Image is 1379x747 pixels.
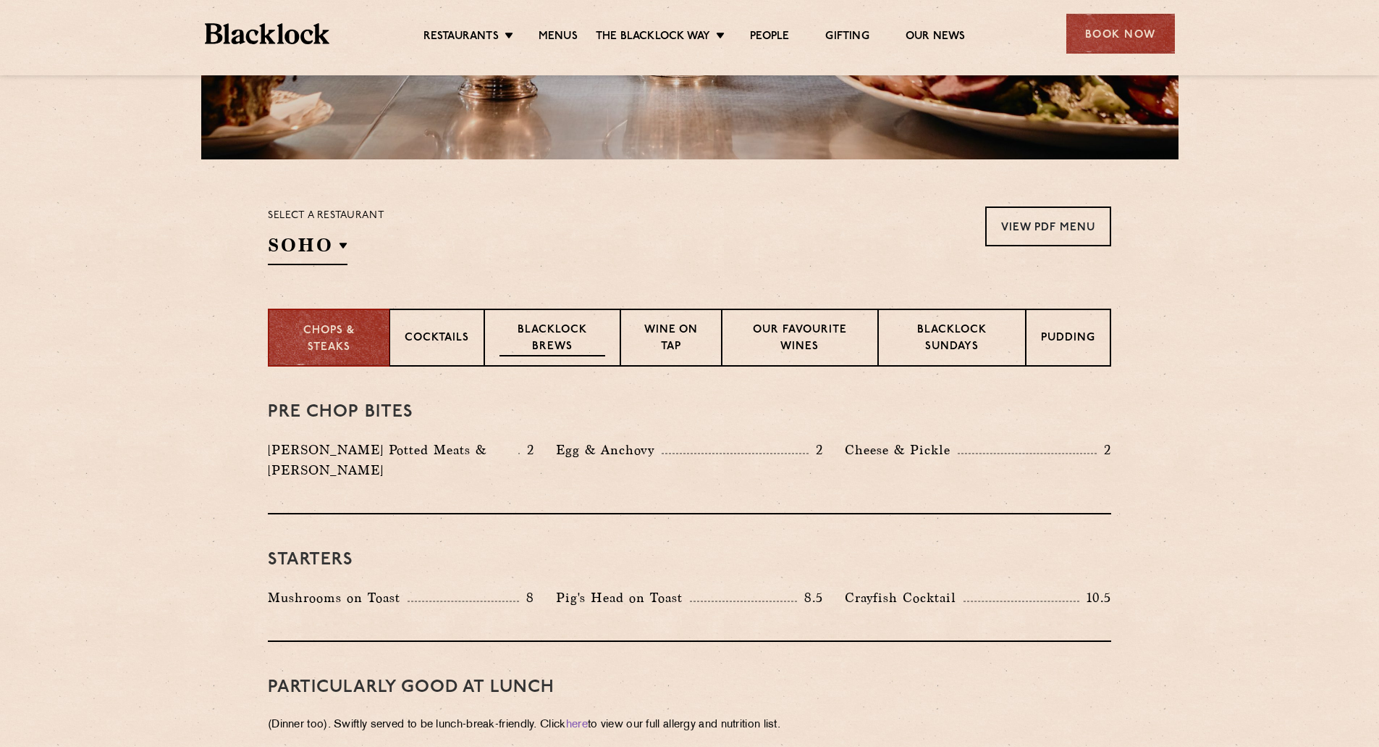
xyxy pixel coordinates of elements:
p: 8 [519,588,534,607]
p: Cheese & Pickle [845,440,958,460]
p: Our favourite wines [737,322,862,356]
p: (Dinner too). Swiftly served to be lunch-break-friendly. Click to view our full allergy and nutri... [268,715,1111,735]
a: Our News [906,30,966,46]
p: 8.5 [797,588,823,607]
h3: Pre Chop Bites [268,403,1111,422]
a: The Blacklock Way [596,30,710,46]
p: Pig's Head on Toast [556,588,690,608]
p: Mushrooms on Toast [268,588,408,608]
h2: SOHO [268,233,347,265]
a: View PDF Menu [985,206,1111,246]
p: 10.5 [1079,588,1111,607]
p: Crayfish Cocktail [845,588,963,608]
a: Menus [539,30,578,46]
a: Restaurants [423,30,499,46]
div: Book Now [1066,14,1175,54]
p: 2 [520,441,534,459]
p: 2 [809,441,823,459]
a: People [750,30,789,46]
p: Cocktails [405,330,469,349]
p: Wine on Tap [636,322,707,356]
p: Egg & Anchovy [556,440,662,460]
a: Gifting [825,30,869,46]
p: 2 [1097,441,1111,459]
p: Select a restaurant [268,206,384,225]
p: Pudding [1041,330,1095,349]
a: here [566,719,588,730]
h3: Starters [268,551,1111,569]
p: Chops & Steaks [284,323,374,356]
p: Blacklock Brews [499,322,605,356]
img: BL_Textured_Logo-footer-cropped.svg [205,23,330,44]
h3: PARTICULARLY GOOD AT LUNCH [268,678,1111,697]
p: [PERSON_NAME] Potted Meats & [PERSON_NAME] [268,440,518,480]
p: Blacklock Sundays [893,322,1011,356]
